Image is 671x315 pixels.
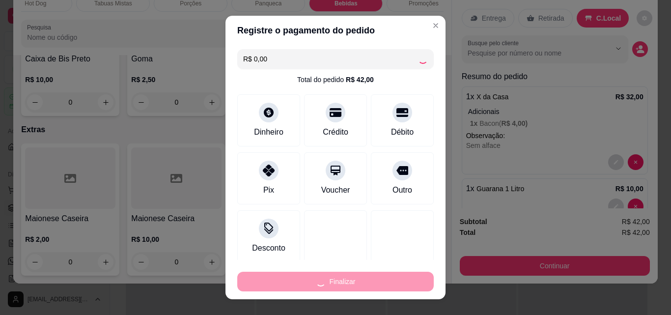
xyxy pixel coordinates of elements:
[225,16,446,45] header: Registre o pagamento do pedido
[392,184,412,196] div: Outro
[252,242,285,254] div: Desconto
[297,75,374,85] div: Total do pedido
[418,54,428,64] div: Loading
[391,126,414,138] div: Débito
[428,18,444,33] button: Close
[346,75,374,85] div: R$ 42,00
[254,126,283,138] div: Dinheiro
[263,184,274,196] div: Pix
[323,126,348,138] div: Crédito
[243,49,418,69] input: Ex.: hambúrguer de cordeiro
[321,184,350,196] div: Voucher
